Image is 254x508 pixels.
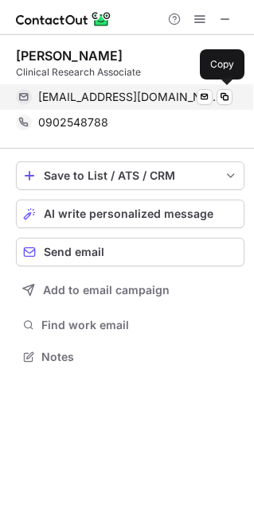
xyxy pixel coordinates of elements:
[41,350,238,364] span: Notes
[44,207,213,220] span: AI write personalized message
[44,169,217,182] div: Save to List / ATS / CRM
[44,246,104,258] span: Send email
[16,276,244,304] button: Add to email campaign
[16,65,244,79] div: Clinical Research Associate
[38,115,108,130] span: 0902548788
[16,10,111,29] img: ContactOut v5.3.10
[16,48,123,64] div: [PERSON_NAME]
[43,284,170,297] span: Add to email campaign
[16,238,244,266] button: Send email
[16,346,244,368] button: Notes
[41,318,238,332] span: Find work email
[38,90,221,104] span: [EMAIL_ADDRESS][DOMAIN_NAME]
[16,200,244,228] button: AI write personalized message
[16,161,244,190] button: save-profile-one-click
[16,314,244,336] button: Find work email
